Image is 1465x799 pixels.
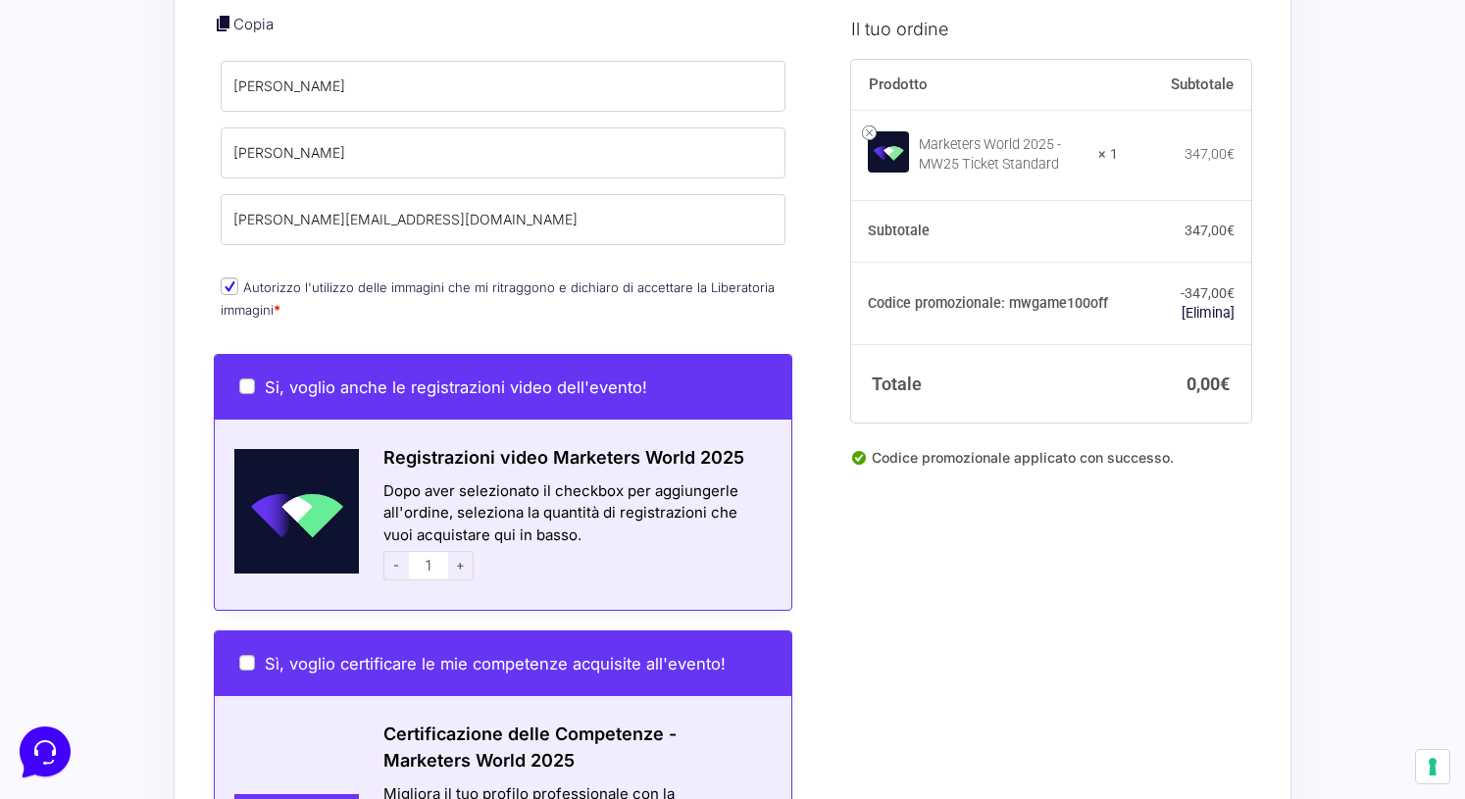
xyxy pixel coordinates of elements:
[256,619,377,664] button: Aiuto
[851,344,1118,423] th: Totale
[221,277,238,295] input: Autorizzo l'utilizzo delle immagini che mi ritraggono e dichiaro di accettare la Liberatoria imma...
[851,262,1118,344] th: Codice promozionale: mwgame100off
[1220,373,1230,393] span: €
[383,724,677,771] span: Certificazione delle Competenze - Marketers World 2025
[448,551,474,580] span: +
[127,176,289,192] span: Inizia una conversazione
[851,200,1118,263] th: Subtotale
[851,15,1251,41] h3: Il tuo ordine
[59,646,92,664] p: Home
[16,16,329,47] h2: Ciao da Marketers 👋
[851,59,1118,110] th: Prodotto
[1185,146,1235,162] bdi: 347,00
[868,130,909,172] img: Marketers World 2025 - MW25 Ticket Standard
[94,110,133,149] img: dark
[359,480,791,586] div: Dopo aver selezionato il checkbox per aggiungerle all'ordine, seleziona la quantità di registrazi...
[1227,284,1235,300] span: €
[170,646,223,664] p: Messaggi
[1227,222,1235,237] span: €
[239,655,255,671] input: Sì, voglio certificare le mie competenze acquisite all'evento!
[215,449,359,574] img: Schermata-2022-04-11-alle-18.28.41.png
[214,14,233,33] a: Copia i dettagli dell'acquirente
[233,15,274,33] a: Copia
[16,723,75,781] iframe: Customerly Messenger Launcher
[1185,222,1235,237] bdi: 347,00
[265,377,647,397] span: Si, voglio anche le registrazioni video dell'evento!
[383,551,409,580] span: -
[1118,59,1251,110] th: Subtotale
[31,243,153,259] span: Trova una risposta
[31,110,71,149] img: dark
[221,279,775,318] label: Autorizzo l'utilizzo delle immagini che mi ritraggono e dichiaro di accettare la Liberatoria imma...
[44,285,321,305] input: Cerca un articolo...
[16,619,136,664] button: Home
[31,78,167,94] span: Le tue conversazioni
[919,135,1086,175] div: Marketers World 2025 - MW25 Ticket Standard
[239,378,255,394] input: Si, voglio anche le registrazioni video dell'evento!
[851,447,1251,484] div: Codice promozionale applicato con successo.
[383,447,744,468] span: Registrazioni video Marketers World 2025
[1098,145,1118,165] strong: × 1
[1185,284,1235,300] span: 347,00
[209,243,361,259] a: Apri Centro Assistenza
[302,646,330,664] p: Aiuto
[31,165,361,204] button: Inizia una conversazione
[63,110,102,149] img: dark
[409,551,448,580] input: 1
[1227,146,1235,162] span: €
[1187,373,1230,393] bdi: 0,00
[1416,750,1449,783] button: Le tue preferenze relative al consenso per le tecnologie di tracciamento
[265,654,726,674] span: Sì, voglio certificare le mie competenze acquisite all'evento!
[136,619,257,664] button: Messaggi
[1118,262,1251,344] td: -
[1182,304,1235,320] a: Rimuovi il codice promozionale mwgame100off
